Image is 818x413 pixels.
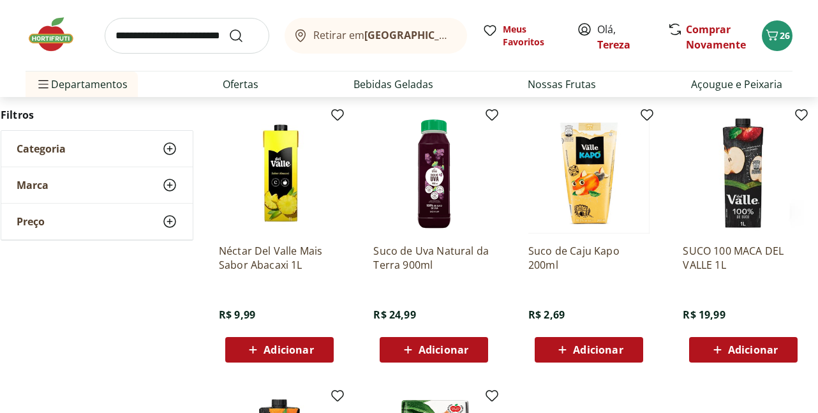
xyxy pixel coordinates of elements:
img: Néctar Del Valle Mais Sabor Abacaxi 1L [219,112,340,234]
button: Adicionar [380,337,488,363]
span: Adicionar [264,345,313,355]
span: Preço [17,215,45,228]
b: [GEOGRAPHIC_DATA]/[GEOGRAPHIC_DATA] [364,28,579,42]
span: Meus Favoritos [503,23,561,49]
button: Marca [1,167,193,203]
h2: Filtros [1,102,193,128]
span: 26 [780,29,790,41]
span: Olá, [597,22,654,52]
a: SUCO 100 MACA DEL VALLE 1L [683,244,804,272]
span: R$ 2,69 [528,308,565,322]
a: Bebidas Geladas [353,77,433,92]
img: Hortifruti [26,15,89,54]
a: Açougue e Peixaria [691,77,782,92]
button: Submit Search [228,28,259,43]
span: Departamentos [36,69,128,100]
span: R$ 9,99 [219,308,255,322]
span: Adicionar [419,345,468,355]
input: search [105,18,269,54]
button: Preço [1,204,193,239]
span: Adicionar [573,345,623,355]
img: SUCO 100 MACA DEL VALLE 1L [683,112,804,234]
a: Suco de Uva Natural da Terra 900ml [373,244,495,272]
img: Suco de Uva Natural da Terra 900ml [373,112,495,234]
button: Categoria [1,131,193,167]
a: Nossas Frutas [528,77,596,92]
span: Marca [17,179,48,191]
span: Categoria [17,142,66,155]
img: Suco de Caju Kapo 200ml [528,112,650,234]
a: Suco de Caju Kapo 200ml [528,244,650,272]
button: Adicionar [689,337,798,363]
button: Adicionar [535,337,643,363]
button: Retirar em[GEOGRAPHIC_DATA]/[GEOGRAPHIC_DATA] [285,18,467,54]
button: Carrinho [762,20,792,51]
a: Comprar Novamente [686,22,746,52]
span: Adicionar [728,345,778,355]
span: R$ 24,99 [373,308,415,322]
button: Adicionar [225,337,334,363]
a: Néctar Del Valle Mais Sabor Abacaxi 1L [219,244,340,272]
a: Ofertas [223,77,258,92]
a: Tereza [597,38,630,52]
span: R$ 19,99 [683,308,725,322]
span: Retirar em [313,29,454,41]
a: Meus Favoritos [482,23,561,49]
button: Menu [36,69,51,100]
